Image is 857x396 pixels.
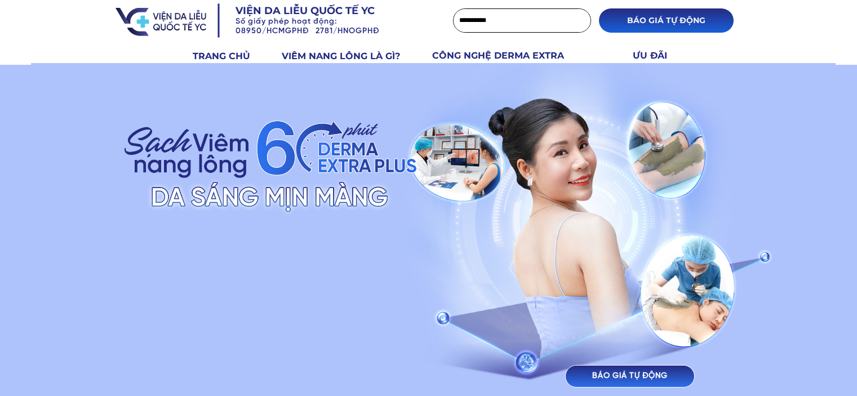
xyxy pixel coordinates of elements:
h3: CÔNG NGHỆ DERMA EXTRA PLUS [432,48,590,77]
h3: TRANG CHỦ [193,49,269,64]
h3: Viện da liễu quốc tế YC [236,4,409,18]
h3: VIÊM NANG LÔNG LÀ GÌ? [282,49,419,64]
p: BÁO GIÁ TỰ ĐỘNG [566,366,694,387]
h3: Số giấy phép hoạt động: 08950/HCMGPHĐ 2781/HNOGPHĐ [236,17,426,37]
p: BÁO GIÁ TỰ ĐỘNG [599,8,734,33]
h3: ƯU ĐÃI [633,48,680,63]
